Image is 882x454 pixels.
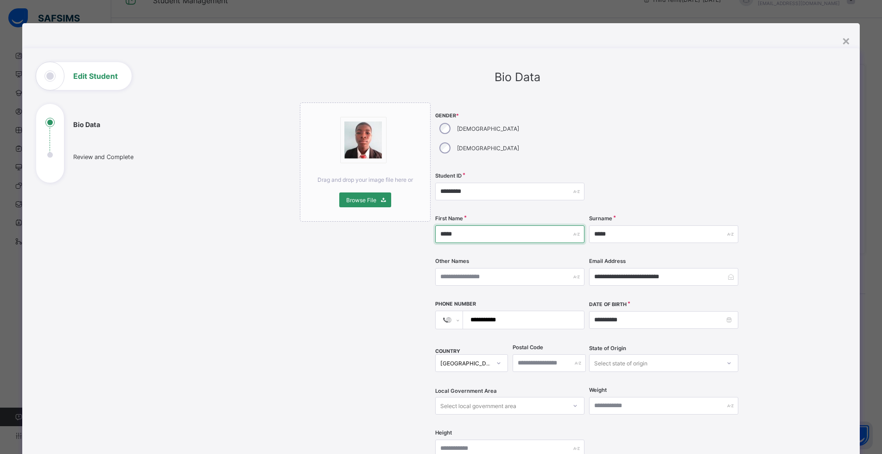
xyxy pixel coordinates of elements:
[594,354,647,372] div: Select state of origin
[589,387,607,393] label: Weight
[317,176,413,183] span: Drag and drop your image file here or
[513,344,543,351] label: Postal Code
[73,72,118,80] h1: Edit Student
[457,125,519,132] label: [DEMOGRAPHIC_DATA]
[589,215,612,222] label: Surname
[344,121,382,159] img: bannerImage
[300,102,431,222] div: bannerImageDrag and drop your image file here orBrowse File
[440,397,516,415] div: Select local government area
[435,348,460,354] span: COUNTRY
[435,113,584,119] span: Gender
[457,145,519,152] label: [DEMOGRAPHIC_DATA]
[435,301,476,307] label: Phone Number
[346,197,376,204] span: Browse File
[435,258,469,264] label: Other Names
[435,429,452,436] label: Height
[589,258,626,264] label: Email Address
[435,388,497,394] span: Local Government Area
[495,70,540,84] span: Bio Data
[589,345,626,352] span: State of Origin
[435,173,462,179] label: Student ID
[440,360,491,367] div: [GEOGRAPHIC_DATA]
[435,215,463,222] label: First Name
[842,32,850,48] div: ×
[589,301,627,307] label: Date of Birth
